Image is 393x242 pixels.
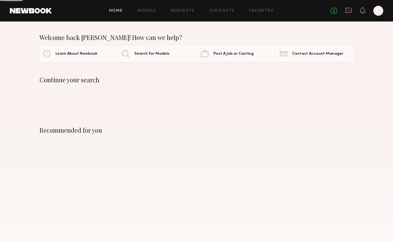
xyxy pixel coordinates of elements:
[249,9,273,13] a: Favorites
[40,46,117,61] a: Learn About Newbook
[40,127,353,134] div: Recommended for you
[134,52,170,56] span: Search For Models
[292,52,343,56] span: Contact Account Manager
[171,9,195,13] a: Requests
[109,9,123,13] a: Home
[118,46,196,61] a: Search For Models
[373,6,383,16] a: C
[55,52,97,56] span: Learn About Newbook
[40,76,353,84] div: Continue your search
[213,52,254,56] span: Post A Job or Casting
[40,34,353,41] div: Welcome back [PERSON_NAME]! How can we help?
[209,9,235,13] a: Job Posts
[276,46,353,61] a: Contact Account Manager
[197,46,275,61] a: Post A Job or Casting
[137,9,156,13] a: Models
